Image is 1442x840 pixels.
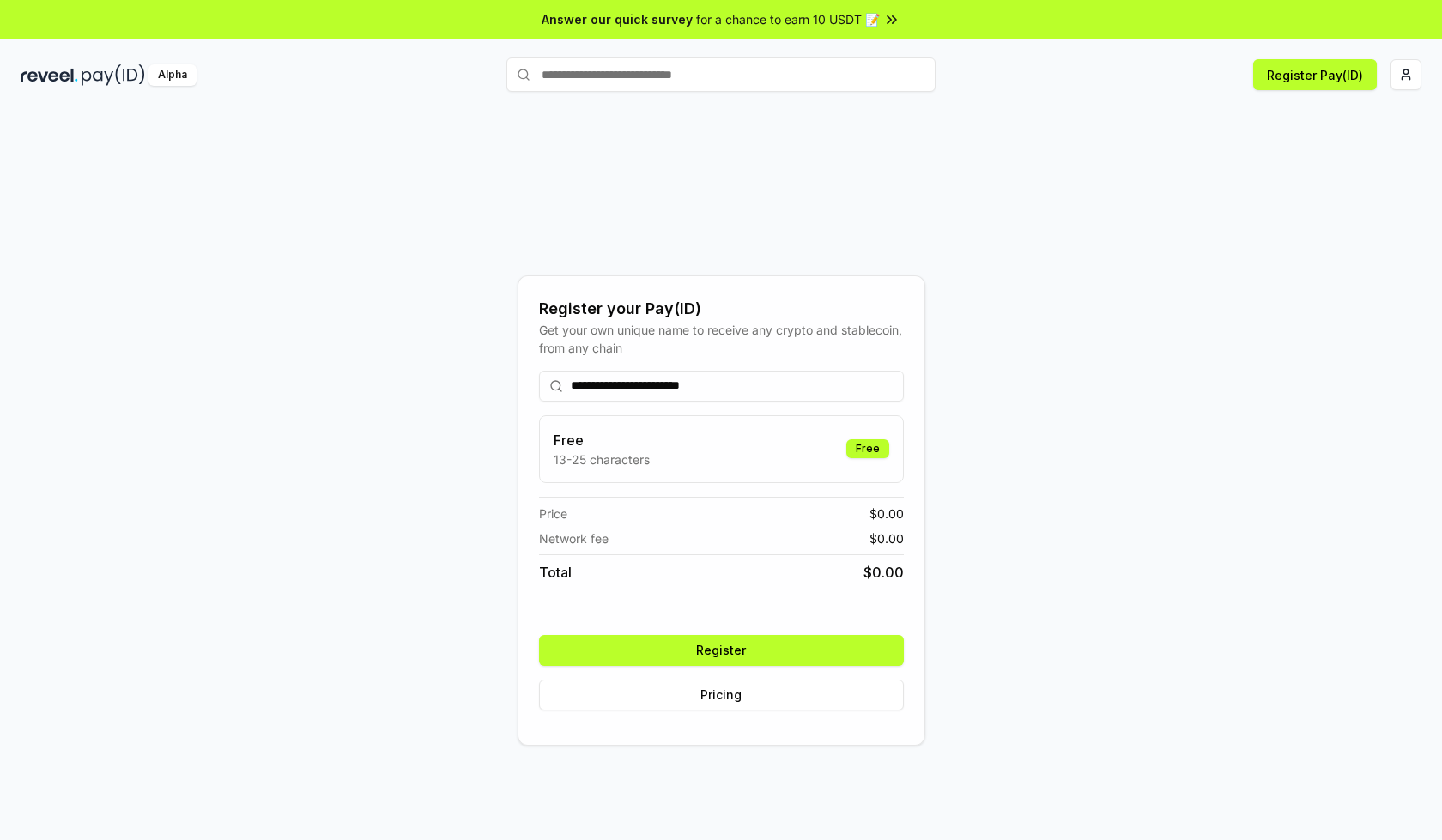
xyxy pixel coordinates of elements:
div: Alpha [148,64,197,86]
span: $ 0.00 [869,505,904,523]
span: Answer our quick survey [542,10,693,28]
h3: Free [554,430,650,450]
span: Network fee [539,529,609,547]
button: Register [539,635,904,666]
button: Register Pay(ID) [1253,59,1377,90]
span: Total [539,562,572,583]
span: $ 0.00 [863,562,904,583]
span: for a chance to earn 10 USDT 📝 [696,10,880,28]
span: $ 0.00 [869,529,904,547]
img: pay_id [82,64,145,86]
div: Free [846,439,889,458]
span: Price [539,505,567,523]
div: Get your own unique name to receive any crypto and stablecoin, from any chain [539,321,904,357]
div: Register your Pay(ID) [539,297,904,321]
button: Pricing [539,680,904,710]
p: 13-25 characters [554,450,650,468]
img: reveel_dark [21,64,78,86]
